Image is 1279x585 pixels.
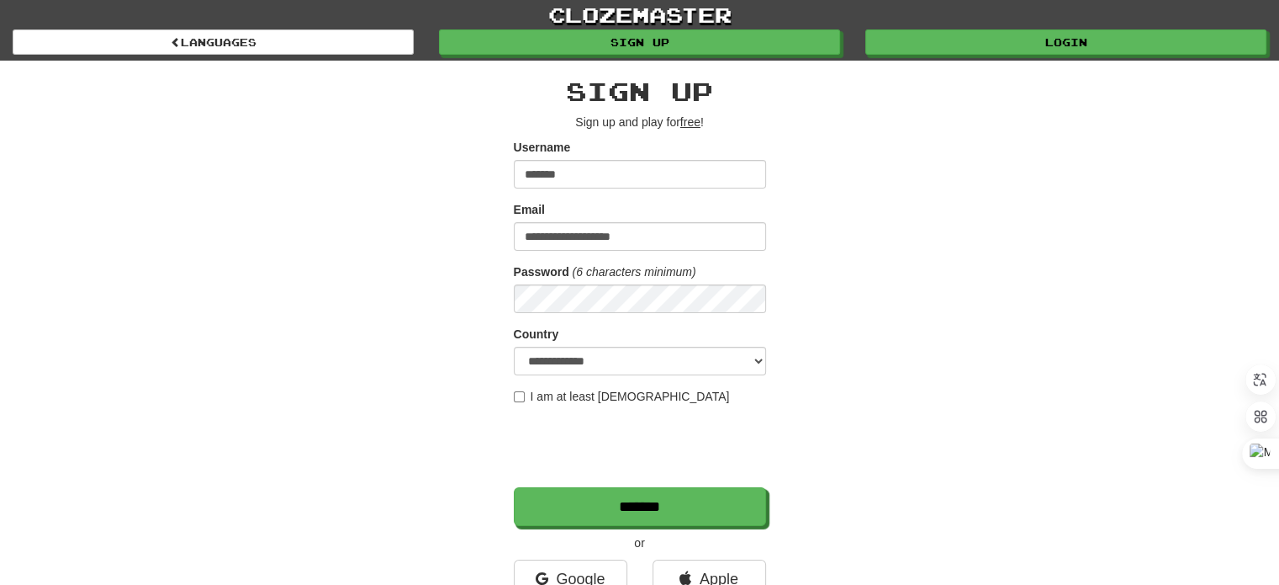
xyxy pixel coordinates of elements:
[573,265,696,279] em: (6 characters minimum)
[514,263,569,280] label: Password
[514,139,571,156] label: Username
[514,413,769,479] iframe: reCAPTCHA
[514,77,766,105] h2: Sign up
[514,388,730,405] label: I am at least [DEMOGRAPHIC_DATA]
[13,29,414,55] a: Languages
[514,391,525,402] input: I am at least [DEMOGRAPHIC_DATA]
[439,29,840,55] a: Sign up
[680,115,700,129] u: free
[514,534,766,551] p: or
[514,326,559,343] label: Country
[514,201,545,218] label: Email
[865,29,1266,55] a: Login
[514,114,766,130] p: Sign up and play for !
